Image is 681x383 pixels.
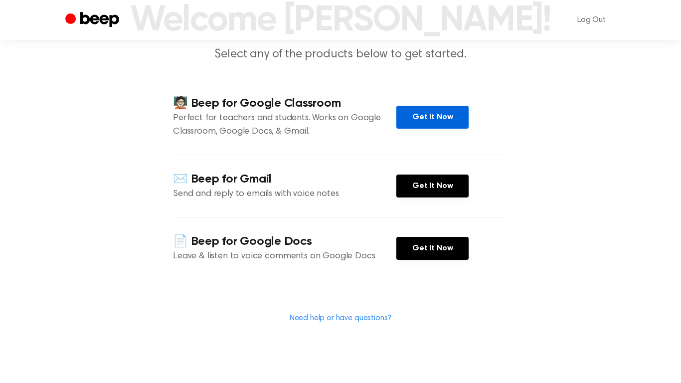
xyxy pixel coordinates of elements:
h4: 📄 Beep for Google Docs [173,233,396,250]
a: Log Out [567,8,616,32]
a: Beep [65,10,122,30]
p: Leave & listen to voice comments on Google Docs [173,250,396,263]
a: Need help or have questions? [290,314,392,322]
p: Perfect for teachers and students. Works on Google Classroom, Google Docs, & Gmail. [173,112,396,139]
p: Send and reply to emails with voice notes [173,188,396,201]
a: Get It Now [396,106,469,129]
h4: 🧑🏻‍🏫 Beep for Google Classroom [173,95,396,112]
h4: ✉️ Beep for Gmail [173,171,396,188]
a: Get It Now [396,237,469,260]
a: Get It Now [396,175,469,197]
p: Select any of the products below to get started. [149,46,532,63]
